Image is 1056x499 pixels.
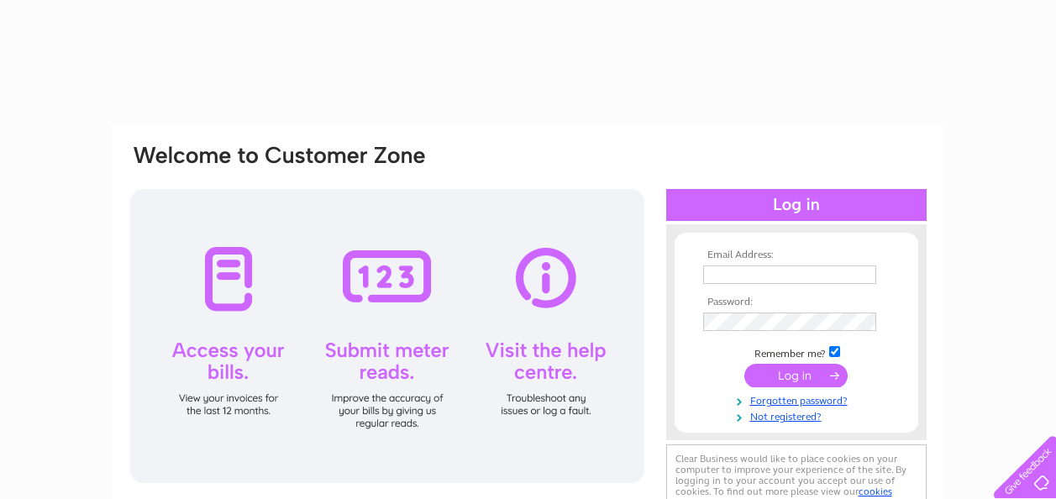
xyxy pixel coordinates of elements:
[699,344,894,360] td: Remember me?
[699,297,894,308] th: Password:
[703,391,894,407] a: Forgotten password?
[744,364,848,387] input: Submit
[699,249,894,261] th: Email Address:
[703,407,894,423] a: Not registered?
